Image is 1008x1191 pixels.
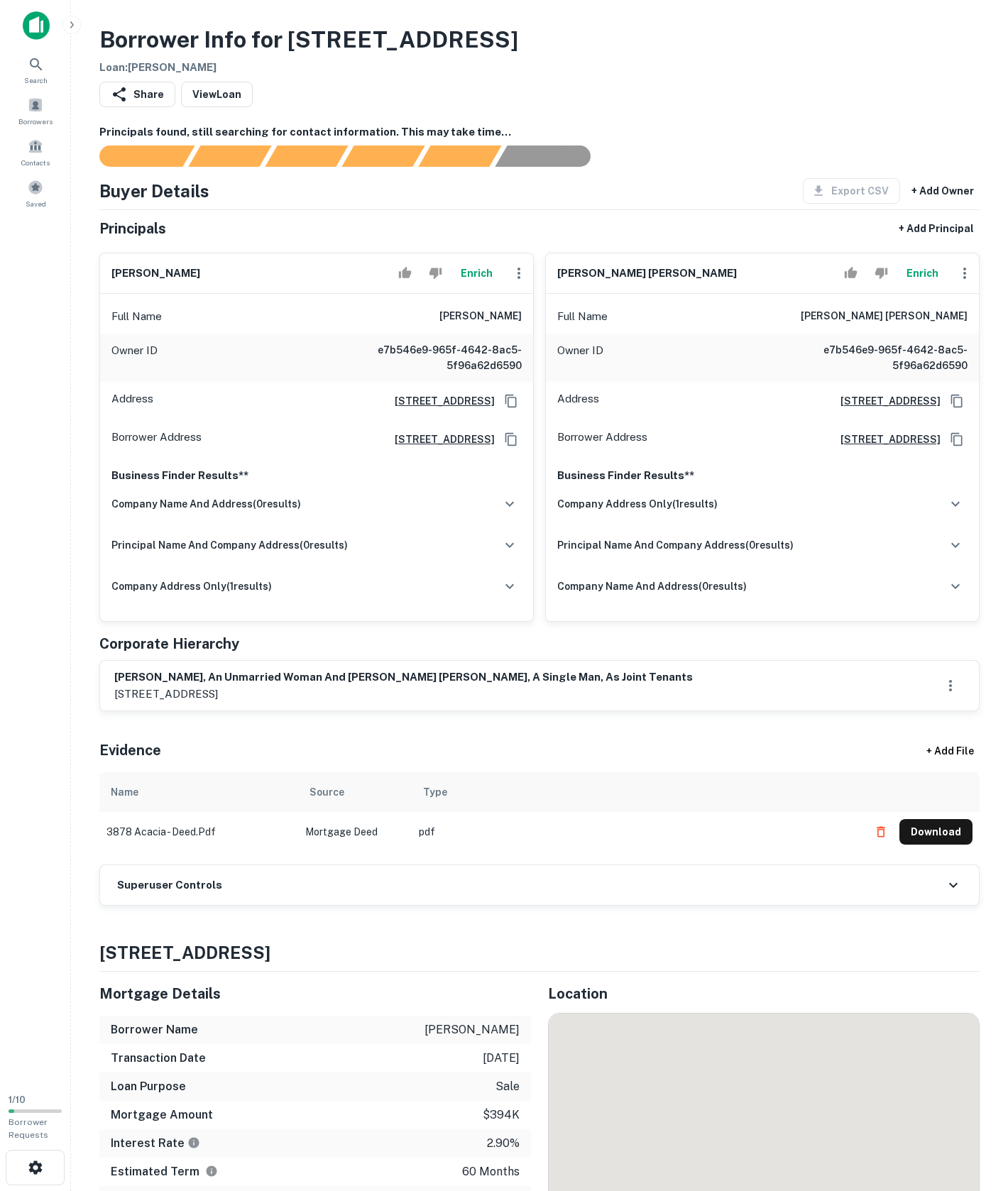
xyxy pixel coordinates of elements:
p: Business Finder Results** [111,467,522,484]
button: Copy Address [946,429,968,450]
p: Address [557,390,599,412]
h6: Superuser Controls [117,877,222,894]
td: 3878 acacia - deed.pdf [99,812,298,852]
button: Accept [393,259,417,287]
td: pdf [412,812,861,852]
h6: [PERSON_NAME], an unmarried woman and [PERSON_NAME] [PERSON_NAME], a single man, as joint tenants [114,669,693,686]
h6: Loan : [PERSON_NAME] [99,60,518,76]
h6: Borrower Name [111,1021,198,1038]
span: Saved [26,198,46,209]
h6: Principals found, still searching for contact information. This may take time... [99,124,980,141]
div: Documents found, AI parsing details... [265,146,348,167]
p: Full Name [557,308,608,325]
h4: Buyer Details [99,178,209,204]
p: [DATE] [483,1050,520,1067]
h4: [STREET_ADDRESS] [99,940,980,965]
p: [STREET_ADDRESS] [114,686,693,703]
h5: Location [548,983,980,1004]
h6: [PERSON_NAME] [111,265,200,282]
th: Type [412,772,861,812]
span: Borrower Requests [9,1117,48,1140]
p: 2.90% [487,1135,520,1152]
span: Borrowers [18,116,53,127]
p: [PERSON_NAME] [424,1021,520,1038]
a: Contacts [4,133,67,171]
div: scrollable content [99,772,980,865]
a: ViewLoan [181,82,253,107]
h5: Mortgage Details [99,983,531,1004]
button: Accept [838,259,863,287]
svg: The interest rates displayed on the website are for informational purposes only and may be report... [187,1136,200,1149]
th: Name [99,772,298,812]
div: Sending borrower request to AI... [82,146,189,167]
h6: e7b546e9-965f-4642-8ac5-5f96a62d6590 [797,342,968,373]
img: capitalize-icon.png [23,11,50,40]
button: Download [899,819,973,845]
p: Borrower Address [557,429,647,450]
div: Principals found, AI now looking for contact information... [341,146,424,167]
h6: [PERSON_NAME] [PERSON_NAME] [801,308,968,325]
p: Full Name [111,308,162,325]
p: Owner ID [111,342,158,373]
div: + Add File [900,738,999,764]
h6: Transaction Date [111,1050,206,1067]
a: Search [4,50,67,89]
h5: Evidence [99,740,161,761]
h6: Interest Rate [111,1135,200,1152]
a: Borrowers [4,92,67,130]
a: [STREET_ADDRESS] [383,393,495,409]
h6: company name and address ( 0 results) [111,496,301,512]
button: + Add Owner [906,178,980,204]
div: AI fulfillment process complete. [495,146,608,167]
p: Business Finder Results** [557,467,968,484]
h6: company name and address ( 0 results) [557,578,747,594]
div: Name [111,784,138,801]
p: 60 months [462,1163,520,1180]
h5: Corporate Hierarchy [99,633,239,654]
p: Address [111,390,153,412]
button: Delete file [868,820,894,843]
div: Type [423,784,447,801]
h6: Estimated Term [111,1163,218,1180]
h6: e7b546e9-965f-4642-8ac5-5f96a62d6590 [351,342,522,373]
h3: Borrower Info for [STREET_ADDRESS] [99,23,518,57]
a: Saved [4,174,67,212]
button: + Add Principal [893,216,980,241]
button: Enrich [454,259,499,287]
a: [STREET_ADDRESS] [383,432,495,447]
span: 1 / 10 [9,1094,26,1105]
p: sale [495,1078,520,1095]
h6: Mortgage Amount [111,1107,213,1124]
h5: Principals [99,218,166,239]
p: $394k [483,1107,520,1124]
button: Reject [869,259,894,287]
button: Enrich [899,259,945,287]
h6: company address only ( 1 results) [557,496,718,512]
th: Source [298,772,412,812]
h6: principal name and company address ( 0 results) [557,537,794,553]
span: Search [24,75,48,86]
span: Contacts [21,157,50,168]
h6: principal name and company address ( 0 results) [111,537,348,553]
a: [STREET_ADDRESS] [829,432,941,447]
h6: Loan Purpose [111,1078,186,1095]
td: Mortgage Deed [298,812,412,852]
svg: Term is based on a standard schedule for this type of loan. [205,1165,218,1178]
p: Borrower Address [111,429,202,450]
button: Reject [423,259,448,287]
button: Copy Address [946,390,968,412]
h6: [PERSON_NAME] [439,308,522,325]
h6: company address only ( 1 results) [111,578,272,594]
button: Copy Address [500,390,522,412]
a: [STREET_ADDRESS] [829,393,941,409]
div: Your request is received and processing... [188,146,271,167]
h6: [PERSON_NAME] [PERSON_NAME] [557,265,737,282]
